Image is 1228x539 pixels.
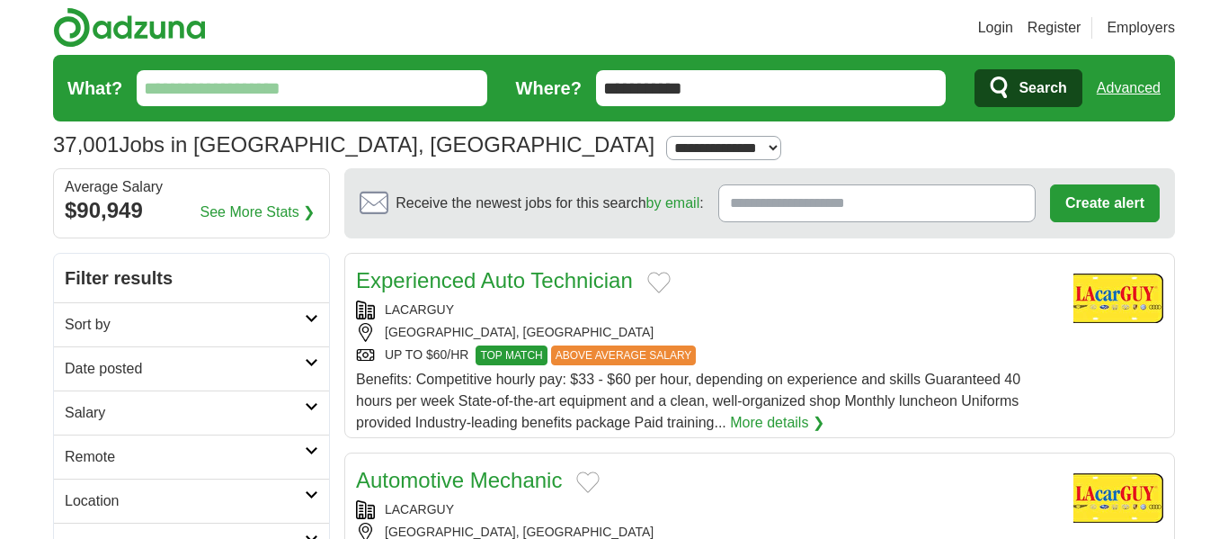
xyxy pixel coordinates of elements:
a: More details ❯ [730,412,824,434]
a: Experienced Auto Technician [356,268,633,292]
h2: Filter results [54,254,329,302]
div: LACARGUY [356,500,1059,519]
button: Add to favorite jobs [576,472,600,493]
img: Adzuna logo [53,7,206,48]
button: Add to favorite jobs [647,272,671,293]
div: $90,949 [65,194,318,227]
a: Sort by [54,302,329,346]
a: Salary [54,391,329,435]
span: TOP MATCH [476,346,547,365]
h1: Jobs in [GEOGRAPHIC_DATA], [GEOGRAPHIC_DATA] [53,132,654,157]
button: Search [974,69,1081,107]
h2: Sort by [65,314,305,336]
span: Receive the newest jobs for this search : [396,193,703,214]
a: See More Stats ❯ [200,202,316,223]
div: [GEOGRAPHIC_DATA], [GEOGRAPHIC_DATA] [356,323,1059,342]
span: Search [1019,70,1066,106]
a: Employers [1107,17,1175,39]
a: Login [978,17,1013,39]
div: LACARGUY [356,301,1059,319]
a: by email [646,195,700,211]
label: What? [67,75,122,102]
div: Average Salary [65,180,318,194]
a: Date posted [54,346,329,391]
h2: Location [65,490,305,512]
a: Remote [54,435,329,479]
a: Automotive Mechanic [356,468,562,492]
span: ABOVE AVERAGE SALARY [551,346,697,365]
a: Register [1028,17,1081,39]
a: Advanced [1097,70,1161,106]
img: Company logo [1073,464,1163,532]
button: Create alert [1050,184,1160,222]
label: Where? [516,75,582,102]
div: UP TO $60/HR [356,346,1059,365]
h2: Remote [65,446,305,468]
span: Benefits: Competitive hourly pay: $33 - $60 per hour, depending on experience and skills Guarante... [356,372,1020,430]
span: 37,001 [53,129,119,161]
img: Company logo [1073,265,1163,332]
h2: Date posted [65,358,305,380]
a: Location [54,479,329,523]
h2: Salary [65,402,305,424]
